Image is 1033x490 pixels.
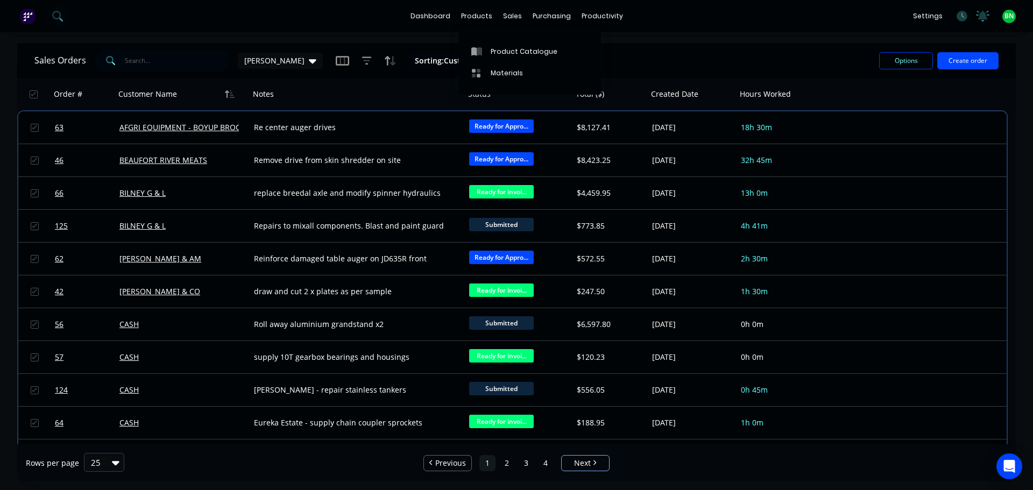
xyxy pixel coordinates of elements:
[424,458,471,468] a: Previous page
[254,319,450,330] div: Roll away aluminium grandstand x2
[577,221,640,231] div: $773.85
[55,385,68,395] span: 124
[741,155,772,165] span: 32h 45m
[254,253,450,264] div: Reinforce damaged table auger on JD635R front
[469,152,534,166] span: Ready for Appro...
[537,455,554,471] a: Page 4
[741,417,763,428] span: 1h 0m
[469,382,534,395] span: Submitted
[469,316,534,330] span: Submitted
[119,221,166,231] a: BILNEY G & L
[479,455,496,471] a: Page 1 is your current page
[741,286,768,296] span: 1h 30m
[254,417,450,428] div: Eureka Estate - supply chain coupler sprockets
[55,374,119,406] a: 124
[415,55,504,66] span: Sorting: Customer Name
[577,155,640,166] div: $8,423.25
[254,221,450,231] div: Repairs to mixall components. Blast and paint guard
[469,218,534,231] span: Submitted
[577,286,640,297] div: $247.50
[518,455,534,471] a: Page 3
[119,286,200,296] a: [PERSON_NAME] & CO
[937,52,999,69] button: Create order
[576,8,628,24] div: productivity
[652,253,732,264] div: [DATE]
[456,8,498,24] div: products
[254,188,450,198] div: replace breedal axle and modify spinner hydraulics
[118,89,177,100] div: Customer Name
[254,122,450,133] div: Re center auger drives
[55,275,119,308] a: 42
[405,8,456,24] a: dashboard
[652,221,732,231] div: [DATE]
[19,8,36,24] img: Factory
[577,417,640,428] div: $188.95
[741,122,772,132] span: 18h 30m
[577,122,640,133] div: $8,127.41
[119,188,166,198] a: BILNEY G & L
[652,319,732,330] div: [DATE]
[119,352,139,362] a: CASH
[908,8,948,24] div: settings
[119,319,139,329] a: CASH
[55,188,63,198] span: 66
[254,286,450,297] div: draw and cut 2 x plates as per sample
[55,210,119,242] a: 125
[499,455,515,471] a: Page 2
[55,407,119,439] a: 64
[54,89,82,100] div: Order #
[55,286,63,297] span: 42
[652,385,732,395] div: [DATE]
[577,385,640,395] div: $556.05
[741,188,768,198] span: 13h 0m
[55,221,68,231] span: 125
[55,243,119,275] a: 62
[469,283,534,297] span: Ready for invoi...
[55,253,63,264] span: 62
[55,111,119,144] a: 63
[55,122,63,133] span: 63
[527,8,576,24] div: purchasing
[409,52,523,69] button: Sorting:Customer Name
[254,155,450,166] div: Remove drive from skin shredder on site
[254,385,450,395] div: [PERSON_NAME] - repair stainless tankers
[651,89,698,100] div: Created Date
[577,319,640,330] div: $6,597.80
[740,89,791,100] div: Hours Worked
[498,8,527,24] div: sales
[652,352,732,363] div: [DATE]
[577,253,640,264] div: $572.55
[469,349,534,363] span: Ready for invoi...
[244,55,305,66] span: [PERSON_NAME]
[652,417,732,428] div: [DATE]
[55,144,119,176] a: 46
[879,52,933,69] button: Options
[435,458,466,468] span: Previous
[26,458,79,468] span: Rows per page
[996,453,1022,479] div: Open Intercom Messenger
[419,455,614,471] ul: Pagination
[577,352,640,363] div: $120.23
[55,308,119,340] a: 56
[55,352,63,363] span: 57
[652,155,732,166] div: [DATE]
[458,40,601,62] a: Product Catalogue
[491,68,523,78] div: Materials
[55,319,63,330] span: 56
[55,439,119,472] a: 97
[741,352,763,362] span: 0h 0m
[119,385,139,395] a: CASH
[577,188,640,198] div: $4,459.95
[458,62,601,84] a: Materials
[652,286,732,297] div: [DATE]
[119,417,139,428] a: CASH
[741,385,768,395] span: 0h 45m
[55,155,63,166] span: 46
[469,251,534,264] span: Ready for Appro...
[119,253,201,264] a: [PERSON_NAME] & AM
[119,122,246,132] a: AFGRI EQUIPMENT - BOYUP BROOK
[741,253,768,264] span: 2h 30m
[55,177,119,209] a: 66
[254,352,450,363] div: supply 10T gearbox bearings and housings
[253,89,274,100] div: Notes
